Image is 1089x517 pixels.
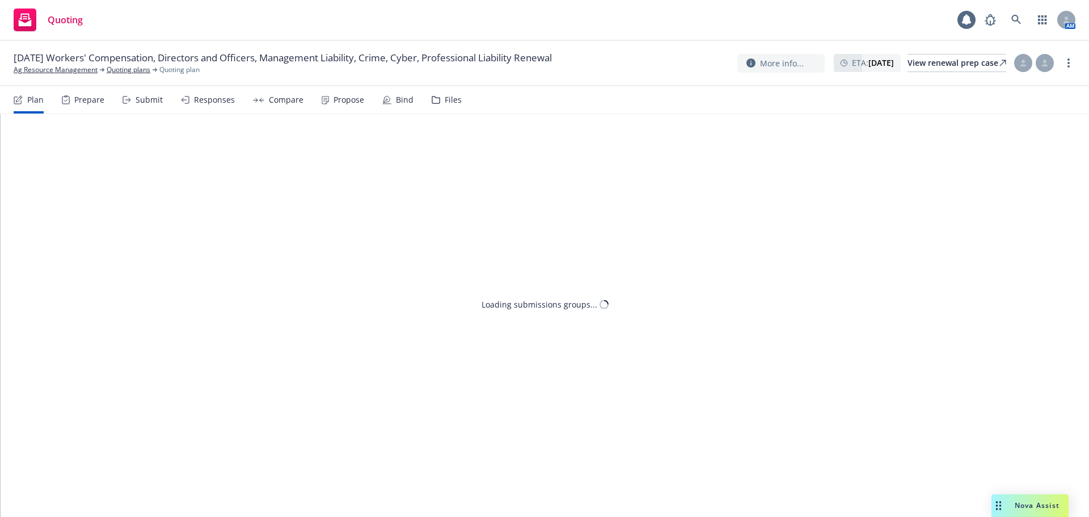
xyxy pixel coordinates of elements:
[737,54,825,73] button: More info...
[159,65,200,75] span: Quoting plan
[907,54,1006,72] a: View renewal prep case
[1015,501,1060,510] span: Nova Assist
[991,494,1006,517] div: Drag to move
[74,95,104,104] div: Prepare
[1031,9,1054,31] a: Switch app
[14,51,552,65] span: [DATE] Workers' Compensation, Directors and Officers, Management Liability, Crime, Cyber, Profess...
[334,95,364,104] div: Propose
[269,95,303,104] div: Compare
[14,65,98,75] a: Ag Resource Management
[907,54,1006,72] div: View renewal prep case
[396,95,413,104] div: Bind
[868,57,894,68] strong: [DATE]
[136,95,163,104] div: Submit
[760,57,804,69] span: More info...
[27,95,44,104] div: Plan
[1062,56,1075,70] a: more
[991,494,1069,517] button: Nova Assist
[482,299,597,310] div: Loading submissions groups...
[107,65,150,75] a: Quoting plans
[979,9,1002,31] a: Report a Bug
[48,15,83,24] span: Quoting
[445,95,462,104] div: Files
[1005,9,1028,31] a: Search
[852,57,894,69] span: ETA :
[9,4,87,36] a: Quoting
[194,95,235,104] div: Responses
